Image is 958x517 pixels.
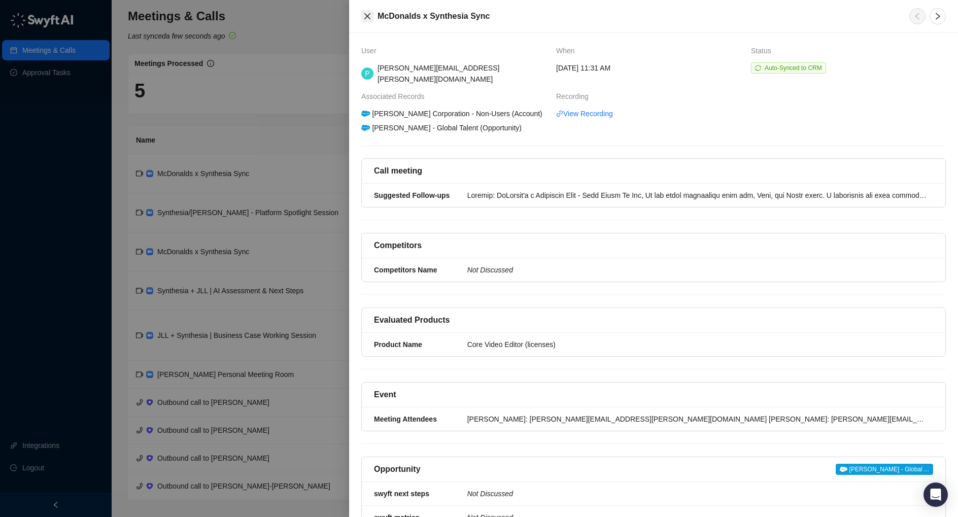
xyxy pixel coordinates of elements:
span: Recording [556,91,594,102]
span: close [363,12,371,20]
span: P [365,68,369,79]
strong: Competitors Name [374,266,437,274]
span: Auto-Synced to CRM [765,64,822,72]
span: sync [755,65,761,71]
i: Not Discussed [467,266,513,274]
span: [DATE] 11:31 AM [556,62,610,74]
h5: Opportunity [374,463,421,475]
div: Core Video Editor (licenses) [467,339,927,350]
strong: Meeting Attendees [374,415,437,423]
a: [PERSON_NAME] - Global ... [836,463,933,475]
strong: swyft next steps [374,490,429,498]
h5: Competitors [374,239,422,252]
span: User [361,45,382,56]
div: [PERSON_NAME] - Global Talent (Opportunity) [360,122,523,133]
div: [PERSON_NAME] Corporation - Non-Users (Account) [360,108,544,119]
span: Associated Records [361,91,430,102]
strong: Suggested Follow-ups [374,191,450,199]
div: Open Intercom Messenger [923,482,948,507]
h5: McDonalds x Synthesia Sync [378,10,897,22]
span: When [556,45,580,56]
span: Status [751,45,776,56]
a: linkView Recording [556,108,613,119]
div: Loremip: DoLorsit'a c Adipiscin Elit - Sedd Eiusm Te Inc, Ut lab etdol magnaaliqu enim adm, Veni,... [467,190,927,201]
h5: Evaluated Products [374,314,450,326]
i: Not Discussed [467,490,513,498]
span: [PERSON_NAME][EMAIL_ADDRESS][PERSON_NAME][DOMAIN_NAME] [378,64,499,83]
h5: Event [374,389,396,401]
button: Close [361,10,373,22]
div: [PERSON_NAME]: [PERSON_NAME][EMAIL_ADDRESS][PERSON_NAME][DOMAIN_NAME] [PERSON_NAME]: [PERSON_NAME... [467,413,927,425]
strong: Product Name [374,340,422,349]
span: [PERSON_NAME] - Global ... [836,464,933,475]
h5: Call meeting [374,165,422,177]
span: right [934,12,942,20]
span: link [556,110,563,117]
